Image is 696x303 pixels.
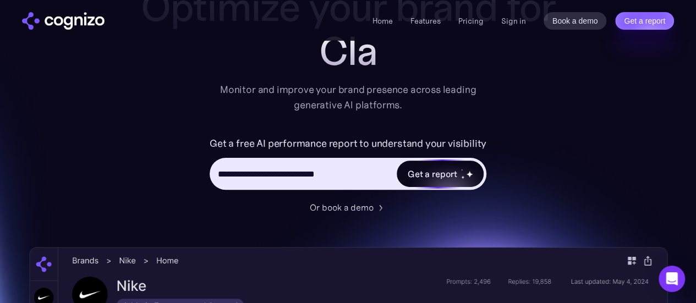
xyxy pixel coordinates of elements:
[372,16,393,26] a: Home
[122,65,185,72] div: Keywords by Traffic
[29,29,78,37] div: Domain: [URL]
[458,16,484,26] a: Pricing
[210,135,486,152] label: Get a free AI performance report to understand your visibility
[18,29,26,37] img: website_grey.svg
[544,12,607,30] a: Book a demo
[109,64,118,73] img: tab_keywords_by_traffic_grey.svg
[22,12,105,30] img: cognizo logo
[42,65,98,72] div: Domain Overview
[31,18,54,26] div: v 4.0.25
[310,201,387,214] a: Or book a demo
[128,29,568,73] div: Cla
[30,64,39,73] img: tab_domain_overview_orange.svg
[615,12,674,30] a: Get a report
[461,175,465,179] img: star
[410,16,441,26] a: Features
[210,135,486,195] form: Hero URL Input Form
[18,18,26,26] img: logo_orange.svg
[396,159,485,188] a: Get a reportstarstarstar
[22,12,105,30] a: home
[501,14,526,27] a: Sign in
[659,266,685,292] div: Open Intercom Messenger
[466,170,473,178] img: star
[461,169,463,170] img: star
[408,167,457,180] div: Get a report
[213,82,484,113] div: Monitor and improve your brand presence across leading generative AI platforms.
[310,201,374,214] div: Or book a demo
